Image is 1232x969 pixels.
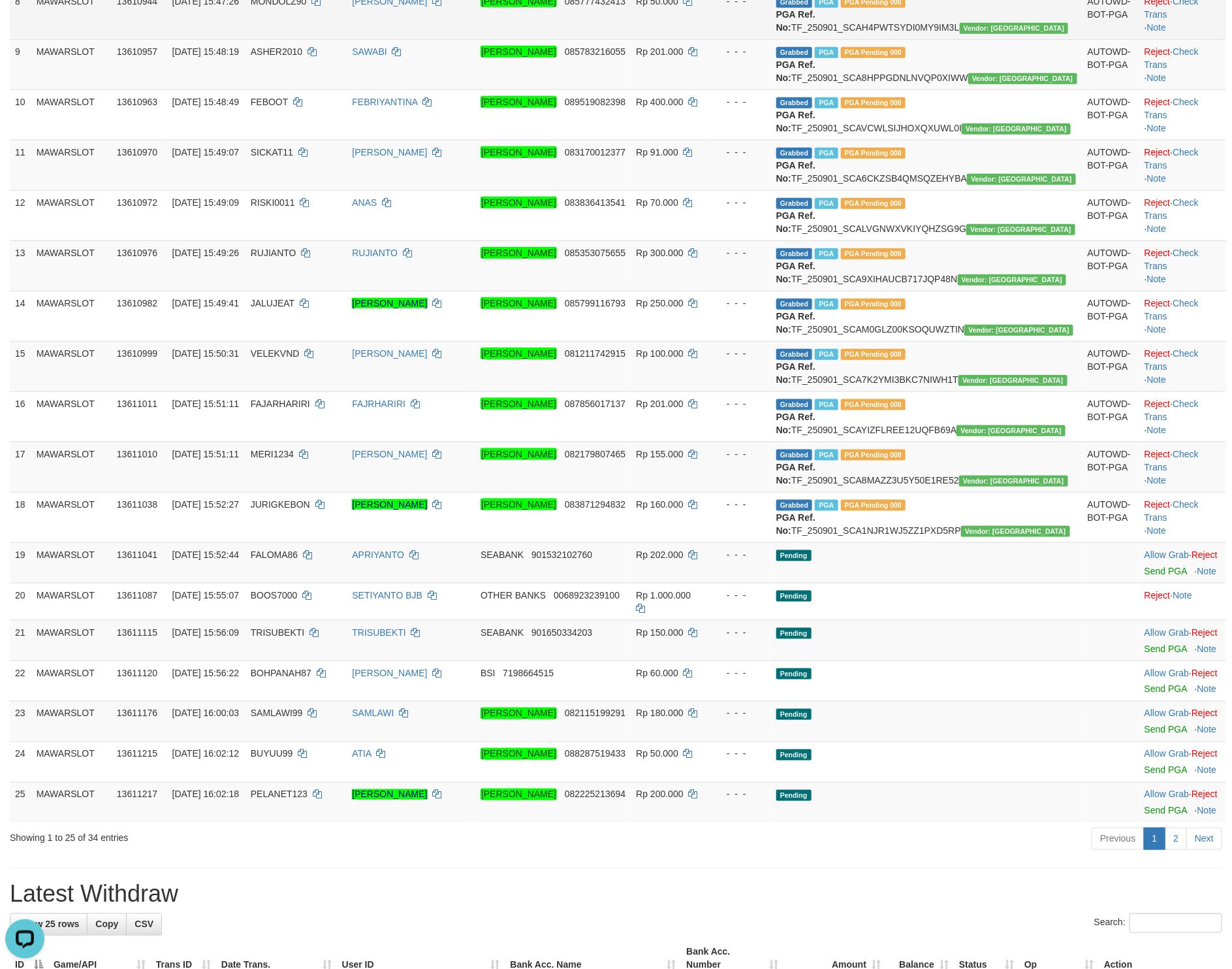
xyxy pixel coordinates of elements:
[1082,190,1139,240] td: AUTOWD-BOT-PGA
[776,248,813,259] span: Grabbed
[1192,668,1218,678] a: Reject
[1129,913,1222,933] input: Search:
[636,46,683,57] span: Rp 201.000
[565,499,625,510] span: Copy 083871294832 to clipboard
[565,348,625,359] span: Copy 081211742915 to clipboard
[771,190,1082,240] td: TF_250901_SCALVGNWXVKIYQHZSG9G
[1145,725,1187,735] a: Send PGA
[771,140,1082,190] td: TF_250901_SCA6CKZSB4QMSQZEHYBA
[1145,708,1189,719] a: Allow Grab
[1147,425,1167,435] a: Note
[251,46,302,57] span: ASHER2010
[31,341,112,391] td: MAWARSLOT
[117,449,157,459] span: 13611010
[1145,499,1171,510] a: Reject
[841,500,906,511] span: PGA Pending
[1147,475,1167,485] a: Note
[251,197,295,208] span: RISKI0011
[565,147,625,157] span: Copy 083170012377 to clipboard
[352,627,405,638] a: TRISUBEKTI
[715,146,766,159] div: - - -
[481,46,557,57] em: [PERSON_NAME]
[1139,291,1226,341] td: · ·
[776,148,813,159] span: Grabbed
[565,248,625,258] span: Copy 085353075655 to clipboard
[352,248,398,258] a: RUJIANTO
[5,5,44,44] button: Open LiveChat chat widget
[1145,806,1187,816] a: Send PGA
[10,240,31,291] td: 13
[352,399,405,409] a: FAJRHARIRI
[1145,668,1189,678] a: Allow Grab
[117,499,157,510] span: 13611038
[251,550,298,560] span: FALOMA86
[961,526,1070,537] span: Vendor URL: https://secure10.1velocity.biz
[352,97,417,107] a: FEBRIYANTINA
[962,123,1071,135] span: Vendor URL: https://secure10.1velocity.biz
[1082,341,1139,391] td: AUTOWD-BOT-PGA
[31,140,112,190] td: MAWARSLOT
[958,375,1067,386] span: Vendor URL: https://secure10.1velocity.biz
[841,248,906,259] span: PGA Pending
[1094,913,1222,933] label: Search:
[565,97,625,107] span: Copy 089519082398 to clipboard
[1139,391,1226,442] td: · ·
[959,476,1068,487] span: Vendor URL: https://secure10.1velocity.biz
[10,140,31,190] td: 11
[636,399,683,409] span: Rp 201.000
[352,197,377,208] a: ANAS
[531,550,592,560] span: Copy 901532102760 to clipboard
[1082,442,1139,492] td: AUTOWD-BOT-PGA
[117,298,157,308] span: 13610982
[1082,39,1139,90] td: AUTOWD-BOT-PGA
[1082,90,1139,140] td: AUTOWD-BOT-PGA
[1145,46,1199,70] a: Check Trans
[1145,147,1171,157] a: Reject
[715,95,766,108] div: - - -
[776,361,815,385] b: PGA Ref. No:
[1145,197,1171,208] a: Reject
[771,291,1082,341] td: TF_250901_SCAM0GLZ00KSOQUWZTIN
[776,299,813,310] span: Grabbed
[776,550,812,561] span: Pending
[117,197,157,208] span: 13610972
[134,919,153,930] span: CSV
[771,442,1082,492] td: TF_250901_SCA8MAZZ3U5Y50E1RE52
[481,247,557,259] em: [PERSON_NAME]
[1139,240,1226,291] td: · ·
[1197,725,1217,735] a: Note
[815,248,838,259] span: Marked by bggariesamuel
[31,583,112,620] td: MAWARSLOT
[1145,449,1199,472] a: Check Trans
[481,398,557,410] em: [PERSON_NAME]
[636,449,683,459] span: Rp 155.000
[1145,550,1189,560] a: Allow Grab
[636,197,678,208] span: Rp 70.000
[31,240,112,291] td: MAWARSLOT
[1145,248,1199,271] a: Check Trans
[352,147,427,157] a: [PERSON_NAME]
[841,299,906,310] span: PGA Pending
[481,348,557,359] em: [PERSON_NAME]
[1139,341,1226,391] td: · ·
[31,391,112,442] td: MAWARSLOT
[117,97,157,107] span: 13610963
[1173,590,1192,600] a: Note
[251,298,294,308] span: JALUJEAT
[815,97,838,108] span: Marked by bggariesamuel
[956,425,1066,436] span: Vendor URL: https://secure10.1velocity.biz
[31,190,112,240] td: MAWARSLOT
[776,261,815,284] b: PGA Ref. No:
[10,583,31,620] td: 20
[1145,46,1171,57] a: Reject
[10,542,31,583] td: 19
[565,197,625,208] span: Copy 083836413541 to clipboard
[771,240,1082,291] td: TF_250901_SCA9XIHAUCB717JQP48N
[1145,298,1171,308] a: Reject
[1145,97,1199,120] a: Check Trans
[352,590,422,600] a: SETIYANTO BJB
[815,47,838,58] span: Marked by bggariesamuel
[251,97,288,107] span: FEBOOT
[10,291,31,341] td: 14
[31,492,112,542] td: MAWARSLOT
